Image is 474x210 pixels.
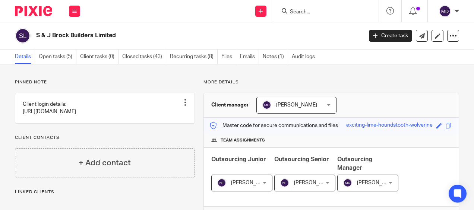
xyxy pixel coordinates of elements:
span: Outsourcing Manager [337,156,372,171]
a: Details [15,50,35,64]
span: Team assignments [221,137,265,143]
a: Notes (1) [263,50,288,64]
img: svg%3E [217,178,226,187]
p: Pinned note [15,79,195,85]
a: Audit logs [292,50,319,64]
a: Closed tasks (43) [122,50,166,64]
img: svg%3E [439,5,451,17]
h2: S & J Brock Builders Limited [36,32,293,39]
a: Files [221,50,236,64]
input: Search [289,9,356,16]
img: svg%3E [262,101,271,109]
p: Linked clients [15,189,195,195]
a: Create task [369,30,412,42]
h4: + Add contact [79,157,131,169]
span: Outsourcing Junior [211,156,266,162]
a: Emails [240,50,259,64]
span: [PERSON_NAME] [231,180,272,185]
img: svg%3E [343,178,352,187]
a: Client tasks (0) [80,50,118,64]
h3: Client manager [211,101,249,109]
p: Master code for secure communications and files [209,122,338,129]
img: Pixie [15,6,52,16]
img: svg%3E [15,28,31,44]
p: More details [203,79,459,85]
span: [PERSON_NAME] [294,180,335,185]
a: Recurring tasks (8) [170,50,218,64]
img: svg%3E [280,178,289,187]
a: Open tasks (5) [39,50,76,64]
div: exciting-lime-houndstooth-wolverine [346,121,433,130]
span: Outsourcing Senior [274,156,329,162]
p: Client contacts [15,135,195,141]
span: [PERSON_NAME] [357,180,398,185]
span: [PERSON_NAME] [276,102,317,108]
